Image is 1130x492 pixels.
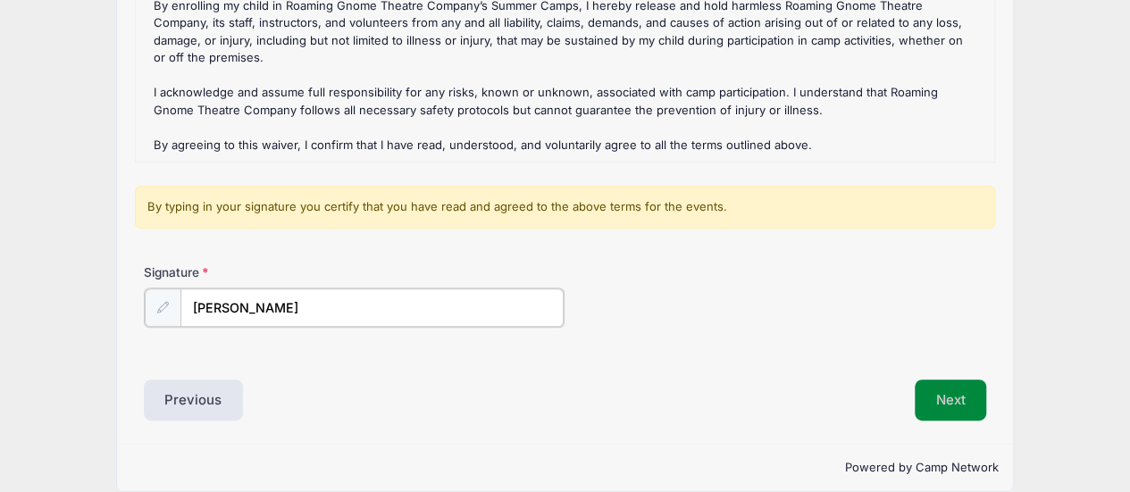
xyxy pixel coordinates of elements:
[135,186,995,229] div: By typing in your signature you certify that you have read and agreed to the above terms for the ...
[144,379,244,421] button: Previous
[180,288,565,327] input: Enter first and last name
[132,459,999,477] p: Powered by Camp Network
[915,379,987,421] button: Next
[144,263,355,281] label: Signature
